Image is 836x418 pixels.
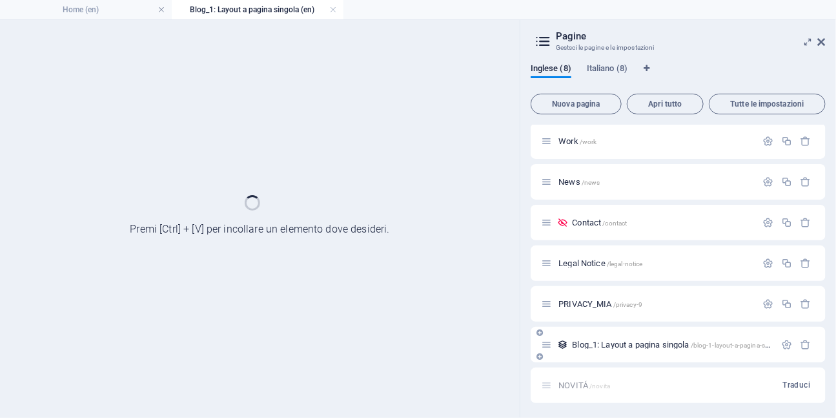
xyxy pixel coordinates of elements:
div: Impostazioni [762,217,773,228]
h3: Gestsci le pagine e le impostazioni [556,42,800,54]
span: Fai clic per aprire la pagina [572,340,783,350]
span: Tutte le impostazioni [715,100,820,108]
div: Duplicato [781,217,792,228]
div: Rimuovi [800,217,811,228]
div: News/news [555,178,756,186]
div: Impostazioni [762,258,773,269]
div: Impostazioni [781,339,792,350]
span: Apri tutto [633,100,698,108]
div: Duplicato [781,258,792,269]
div: Duplicato [781,298,792,309]
div: Work/work [555,137,756,145]
h2: Pagine [556,30,826,42]
span: /work [580,138,597,145]
span: /legal-notice [607,260,643,267]
div: Rimuovi [800,258,811,269]
button: Tutte le impostazioni [709,94,826,114]
button: Nuova pagina [531,94,622,114]
div: Blog_1: Layout a pagina singola/blog-1-layout-a-pagina-singola [568,340,775,349]
button: Traduci [778,375,815,395]
span: Inglese (8) [531,61,571,79]
div: Rimuovi [800,176,811,187]
div: Duplicato [781,176,792,187]
div: Impostazioni [762,176,773,187]
div: PRIVACY_MIA/privacy-9 [555,300,756,308]
span: Italiano (8) [587,61,627,79]
div: Impostazioni [762,298,773,309]
div: Legal Notice/legal-notice [555,259,756,267]
div: Contact/contact [568,218,756,227]
span: Fai clic per aprire la pagina [558,258,642,268]
span: Traduci [783,380,810,390]
div: Rimuovi [800,339,811,350]
span: /privacy-9 [613,301,642,308]
div: Duplicato [781,136,792,147]
span: Fai clic per aprire la pagina [558,177,600,187]
div: Schede lingua [531,64,826,89]
h4: Blog_1: Layout a pagina singola (en) [172,3,343,17]
div: Questo layout viene utilizzato come modello per tutti gli elementi di questa collezione (es. post... [557,339,568,350]
span: Fai clic per aprire la pagina [558,299,642,309]
span: /blog-1-layout-a-pagina-singola [691,342,783,349]
div: Rimuovi [800,298,811,309]
button: Apri tutto [627,94,704,114]
span: /news [582,179,600,186]
span: Fai clic per aprire la pagina [572,218,627,227]
div: Rimuovi [800,136,811,147]
span: Nuova pagina [536,100,616,108]
div: Impostazioni [762,136,773,147]
span: /contact [602,220,627,227]
span: Fai clic per aprire la pagina [558,136,596,146]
